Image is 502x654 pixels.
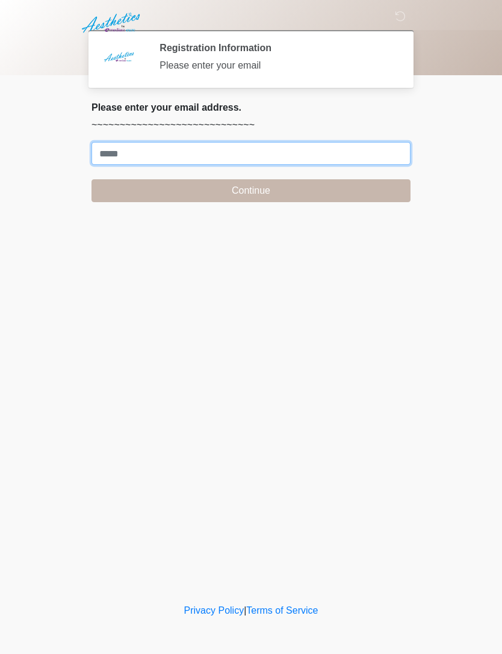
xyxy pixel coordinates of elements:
a: Terms of Service [246,605,318,615]
button: Continue [91,179,411,202]
h2: Registration Information [160,42,392,54]
p: ~~~~~~~~~~~~~~~~~~~~~~~~~~~~~ [91,118,411,132]
img: Agent Avatar [101,42,137,78]
a: | [244,605,246,615]
div: Please enter your email [160,58,392,73]
img: Aesthetics by Emediate Cure Logo [79,9,145,37]
a: Privacy Policy [184,605,244,615]
h2: Please enter your email address. [91,102,411,113]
